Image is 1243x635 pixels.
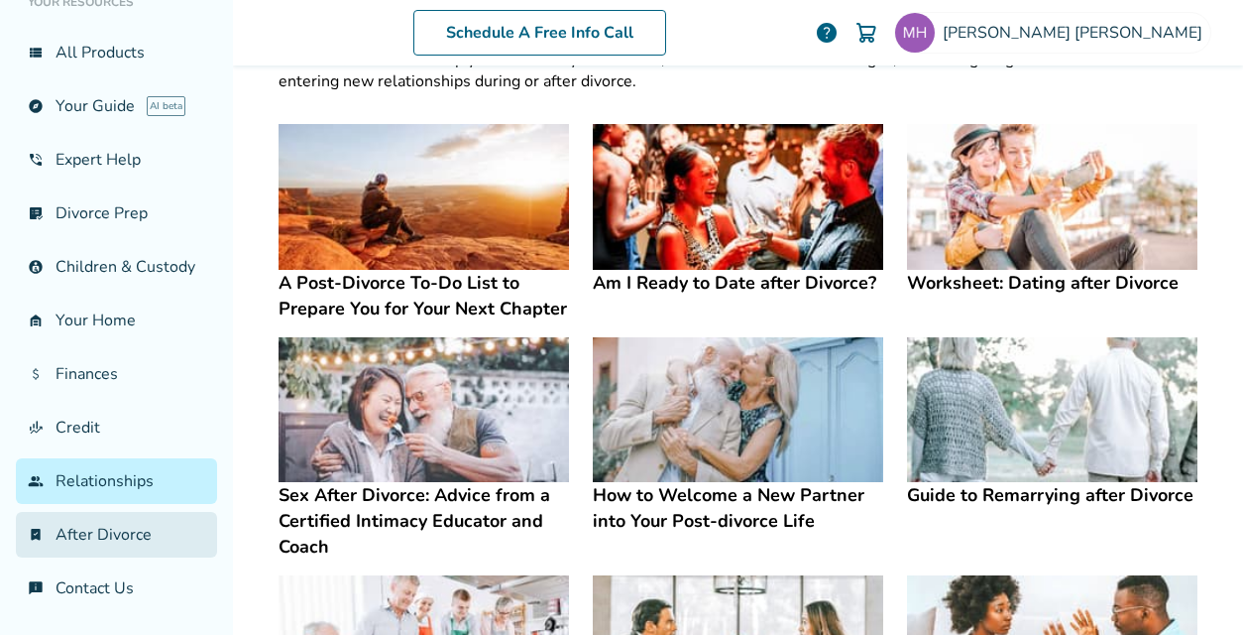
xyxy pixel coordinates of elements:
a: chat_infoContact Us [16,566,217,611]
span: AI beta [147,96,185,116]
iframe: Chat Widget [1144,540,1243,635]
h4: Sex After Divorce: Advice from a Certified Intimacy Educator and Coach [279,482,569,560]
a: help [815,21,839,45]
span: garage_home [28,313,44,328]
a: groupRelationships [16,458,217,504]
h4: How to Welcome a New Partner into Your Post-divorce Life [593,482,883,534]
span: [PERSON_NAME] [PERSON_NAME] [943,22,1210,44]
span: bookmark_check [28,527,44,543]
img: Am I Ready to Date after Divorce? [593,124,883,270]
a: A Post-Divorce To-Do List to Prepare You for Your Next ChapterA Post-Divorce To-Do List to Prepar... [279,124,569,321]
span: finance_mode [28,420,44,436]
h4: Worksheet: Dating after Divorce [907,270,1197,296]
a: Schedule A Free Info Call [413,10,666,56]
a: Am I Ready to Date after Divorce?Am I Ready to Date after Divorce? [593,124,883,296]
a: list_alt_checkDivorce Prep [16,190,217,236]
a: Sex After Divorce: Advice from a Certified Intimacy Educator and CoachSex After Divorce: Advice f... [279,337,569,561]
h4: Am I Ready to Date after Divorce? [593,270,883,296]
a: account_childChildren & Custody [16,244,217,290]
span: explore [28,98,44,114]
span: chat_info [28,580,44,596]
span: view_list [28,45,44,61]
a: phone_in_talkExpert Help [16,137,217,183]
span: phone_in_talk [28,152,44,168]
img: mherrick32@gmail.com [895,13,935,53]
a: finance_modeCredit [16,405,217,450]
span: account_child [28,259,44,275]
a: bookmark_checkAfter Divorce [16,512,217,558]
h4: Guide to Remarrying after Divorce [907,482,1197,508]
span: list_alt_check [28,205,44,221]
a: Guide to Remarrying after DivorceGuide to Remarrying after Divorce [907,337,1197,509]
img: Sex After Divorce: Advice from a Certified Intimacy Educator and Coach [279,337,569,483]
img: A Post-Divorce To-Do List to Prepare You for Your Next Chapter [279,124,569,270]
a: Worksheet: Dating after DivorceWorksheet: Dating after Divorce [907,124,1197,296]
a: view_listAll Products [16,30,217,75]
img: Cart [854,21,878,45]
a: attach_moneyFinances [16,351,217,397]
img: Worksheet: Dating after Divorce [907,124,1197,270]
a: How to Welcome a New Partner into Your Post-divorce LifeHow to Welcome a New Partner into Your Po... [593,337,883,535]
span: group [28,473,44,489]
a: garage_homeYour Home [16,298,217,343]
span: attach_money [28,366,44,382]
img: How to Welcome a New Partner into Your Post-divorce Life [593,337,883,483]
h4: A Post-Divorce To-Do List to Prepare You for Your Next Chapter [279,270,569,321]
a: exploreYour GuideAI beta [16,83,217,129]
img: Guide to Remarrying after Divorce [907,337,1197,483]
